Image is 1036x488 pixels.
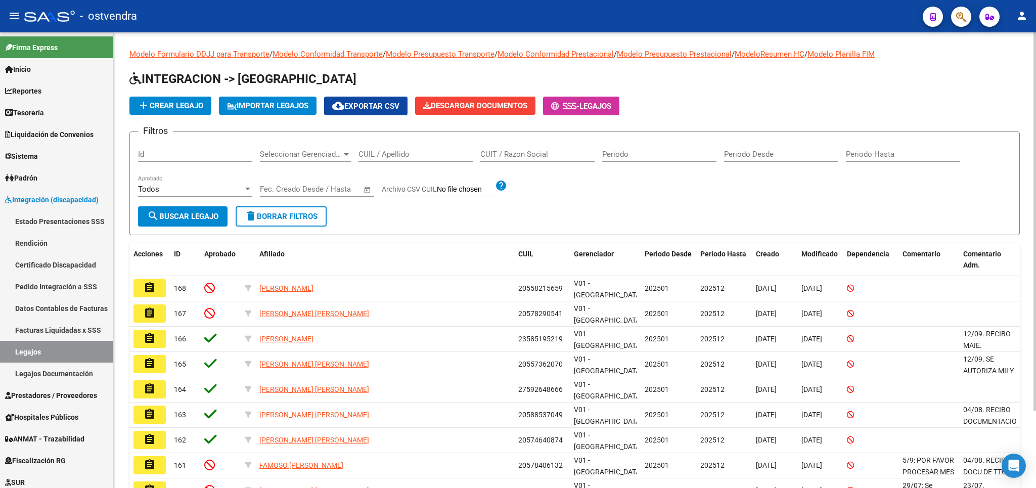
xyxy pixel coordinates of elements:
span: Gerenciador [574,250,614,258]
datatable-header-cell: Afiliado [255,243,514,277]
span: 202501 [645,284,669,292]
span: Reportes [5,85,41,97]
mat-icon: assignment [144,433,156,446]
span: V01 - [GEOGRAPHIC_DATA] [574,456,642,476]
span: 20578290541 [518,309,563,318]
span: [DATE] [801,284,822,292]
a: Modelo Conformidad Prestacional [498,50,614,59]
span: 202512 [700,284,725,292]
span: 20578406132 [518,461,563,469]
span: 27592648666 [518,385,563,393]
mat-icon: menu [8,10,20,22]
span: [DATE] [756,360,777,368]
span: V01 - [GEOGRAPHIC_DATA] [574,330,642,349]
mat-icon: assignment [144,332,156,344]
span: 202512 [700,309,725,318]
span: 04/08. RECIBO DOCUMENTACION COMPLETA. FALTA INFORME EID [963,406,1022,460]
div: Open Intercom Messenger [1002,454,1026,478]
input: Fecha fin [310,185,359,194]
span: Crear Legajo [138,101,203,110]
span: 202512 [700,385,725,393]
span: [PERSON_NAME] [PERSON_NAME] [259,411,369,419]
span: 167 [174,309,186,318]
span: Buscar Legajo [147,212,218,221]
span: Hospitales Públicos [5,412,78,423]
mat-icon: assignment [144,307,156,319]
span: Creado [756,250,779,258]
button: Descargar Documentos [415,97,535,115]
span: 20588537049 [518,411,563,419]
span: 20574640874 [518,436,563,444]
span: [DATE] [756,461,777,469]
span: 202501 [645,411,669,419]
span: Tesorería [5,107,44,118]
span: Archivo CSV CUIL [382,185,437,193]
span: 202501 [645,385,669,393]
span: Liquidación de Convenios [5,129,94,140]
mat-icon: delete [245,210,257,222]
span: [DATE] [756,411,777,419]
a: Modelo Presupuesto Prestacional [617,50,732,59]
mat-icon: cloud_download [332,100,344,112]
mat-icon: assignment [144,358,156,370]
button: Buscar Legajo [138,206,228,227]
span: 202501 [645,335,669,343]
span: ANMAT - Trazabilidad [5,433,84,445]
span: Padrón [5,172,37,184]
span: [DATE] [756,385,777,393]
span: Periodo Hasta [700,250,746,258]
span: [PERSON_NAME] [259,284,313,292]
span: Seleccionar Gerenciador [260,150,342,159]
span: Todos [138,185,159,194]
datatable-header-cell: Creado [752,243,797,277]
span: Sistema [5,151,38,162]
span: [DATE] [756,335,777,343]
a: Modelo Conformidad Transporte [273,50,383,59]
span: 161 [174,461,186,469]
span: Modificado [801,250,838,258]
span: [PERSON_NAME] [PERSON_NAME] [259,436,369,444]
datatable-header-cell: Comentario Adm. [959,243,1020,277]
span: Exportar CSV [332,102,399,111]
mat-icon: assignment [144,459,156,471]
a: Modelo Planilla FIM [807,50,875,59]
span: V01 - [GEOGRAPHIC_DATA] [574,380,642,400]
mat-icon: assignment [144,282,156,294]
input: Fecha inicio [260,185,301,194]
span: Comentario Adm. [963,250,1001,270]
button: Open calendar [362,184,374,196]
span: CUIL [518,250,533,258]
span: Dependencia [847,250,889,258]
span: FAMOSO [PERSON_NAME] [259,461,343,469]
span: V01 - [GEOGRAPHIC_DATA] [574,431,642,451]
button: -Legajos [543,97,619,115]
span: 202512 [700,360,725,368]
span: ID [174,250,181,258]
h3: Filtros [138,124,173,138]
span: V01 - [GEOGRAPHIC_DATA] [574,355,642,375]
span: 164 [174,385,186,393]
span: 163 [174,411,186,419]
button: Borrar Filtros [236,206,327,227]
span: - ostvendra [80,5,137,27]
datatable-header-cell: Modificado [797,243,843,277]
span: 166 [174,335,186,343]
input: Archivo CSV CUIL [437,185,495,194]
span: 168 [174,284,186,292]
span: Afiliado [259,250,285,258]
a: ModeloResumen HC [735,50,804,59]
span: [DATE] [801,309,822,318]
span: INTEGRACION -> [GEOGRAPHIC_DATA] [129,72,356,86]
span: V01 - [GEOGRAPHIC_DATA] [574,406,642,425]
span: Inicio [5,64,31,75]
span: 202501 [645,461,669,469]
span: [DATE] [801,411,822,419]
span: Integración (discapacidad) [5,194,99,205]
span: [DATE] [756,436,777,444]
button: Exportar CSV [324,97,408,115]
span: Prestadores / Proveedores [5,390,97,401]
span: Aprobado [204,250,236,258]
span: 202501 [645,360,669,368]
span: [PERSON_NAME] [PERSON_NAME] [259,360,369,368]
datatable-header-cell: Aprobado [200,243,241,277]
